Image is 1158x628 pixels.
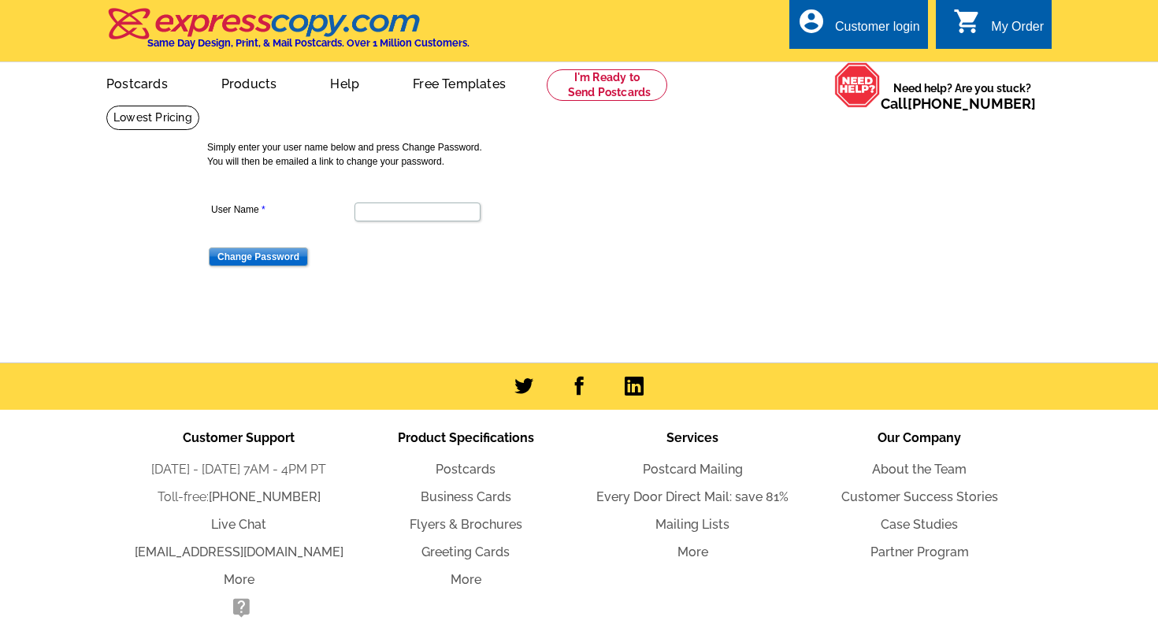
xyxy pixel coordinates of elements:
[953,17,1044,37] a: shopping_cart My Order
[677,544,708,559] a: More
[655,517,729,532] a: Mailing Lists
[305,64,384,101] a: Help
[135,544,343,559] a: [EMAIL_ADDRESS][DOMAIN_NAME]
[398,430,534,445] span: Product Specifications
[643,462,743,477] a: Postcard Mailing
[881,95,1036,112] span: Call
[81,64,193,101] a: Postcards
[666,430,718,445] span: Services
[797,17,920,37] a: account_circle Customer login
[211,517,266,532] a: Live Chat
[991,20,1044,42] div: My Order
[841,489,998,504] a: Customer Success Stories
[797,7,826,35] i: account_circle
[125,460,352,479] li: [DATE] - [DATE] 7AM - 4PM PT
[183,430,295,445] span: Customer Support
[209,247,308,266] input: Change Password
[870,544,969,559] a: Partner Program
[147,37,470,49] h4: Same Day Design, Print, & Mail Postcards. Over 1 Million Customers.
[106,19,470,49] a: Same Day Design, Print, & Mail Postcards. Over 1 Million Customers.
[872,462,967,477] a: About the Team
[209,489,321,504] a: [PHONE_NUMBER]
[835,20,920,42] div: Customer login
[878,430,961,445] span: Our Company
[436,462,495,477] a: Postcards
[421,544,510,559] a: Greeting Cards
[207,140,963,169] p: Simply enter your user name below and press Change Password. You will then be emailed a link to c...
[881,80,1044,112] span: Need help? Are you stuck?
[421,489,511,504] a: Business Cards
[907,95,1036,112] a: [PHONE_NUMBER]
[211,203,353,217] label: User Name
[953,7,982,35] i: shopping_cart
[125,488,352,507] li: Toll-free:
[881,517,958,532] a: Case Studies
[596,489,789,504] a: Every Door Direct Mail: save 81%
[834,62,881,108] img: help
[224,572,254,587] a: More
[196,64,302,101] a: Products
[451,572,481,587] a: More
[410,517,522,532] a: Flyers & Brochures
[388,64,531,101] a: Free Templates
